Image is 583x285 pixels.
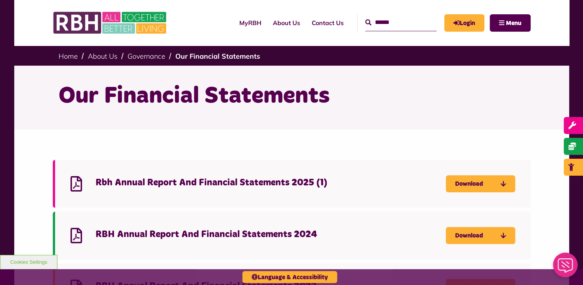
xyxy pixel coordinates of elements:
[96,229,446,241] h4: RBH Annual Report And Financial Statements 2024
[175,52,260,61] a: Our Financial Statements
[267,12,306,33] a: About Us
[234,12,267,33] a: MyRBH
[53,8,168,38] img: RBH
[306,12,349,33] a: Contact Us
[59,81,525,111] h1: Our Financial Statements
[490,14,531,32] button: Navigation
[59,52,78,61] a: Home
[88,52,118,61] a: About Us
[446,175,515,192] a: Download
[128,52,165,61] a: Governance
[446,227,515,244] a: Download
[242,271,337,283] button: Language & Accessibility
[444,14,484,32] a: MyRBH
[506,20,521,26] span: Menu
[96,177,446,189] h4: Rbh Annual Report And Financial Statements 2025 (1)
[548,250,583,285] iframe: Netcall Web Assistant for live chat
